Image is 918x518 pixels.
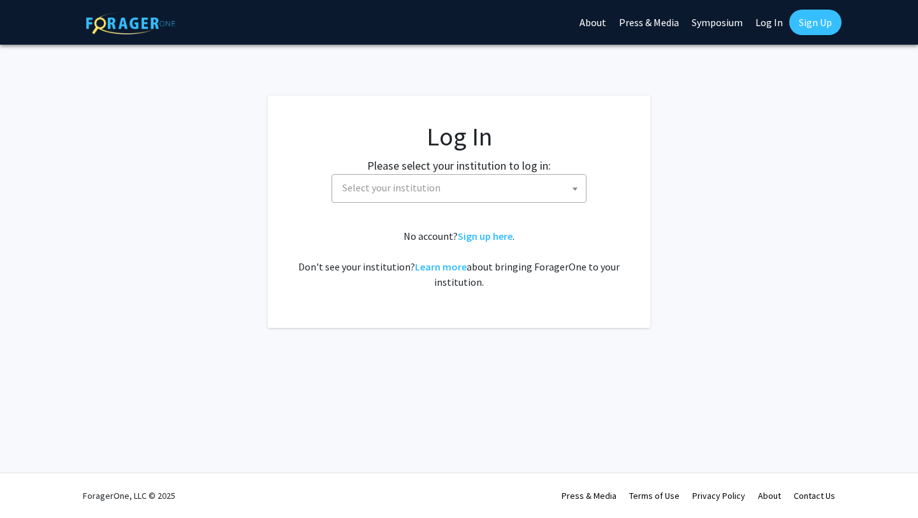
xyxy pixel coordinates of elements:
[331,174,586,203] span: Select your institution
[83,473,175,518] div: ForagerOne, LLC © 2025
[458,230,513,242] a: Sign up here
[342,181,441,194] span: Select your institution
[293,228,625,290] div: No account? . Don't see your institution? about bringing ForagerOne to your institution.
[337,175,586,201] span: Select your institution
[794,490,835,501] a: Contact Us
[692,490,745,501] a: Privacy Policy
[758,490,781,501] a: About
[86,12,175,34] img: ForagerOne Logo
[629,490,680,501] a: Terms of Use
[293,121,625,152] h1: Log In
[367,157,551,174] label: Please select your institution to log in:
[415,260,467,273] a: Learn more about bringing ForagerOne to your institution
[562,490,616,501] a: Press & Media
[789,10,841,35] a: Sign Up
